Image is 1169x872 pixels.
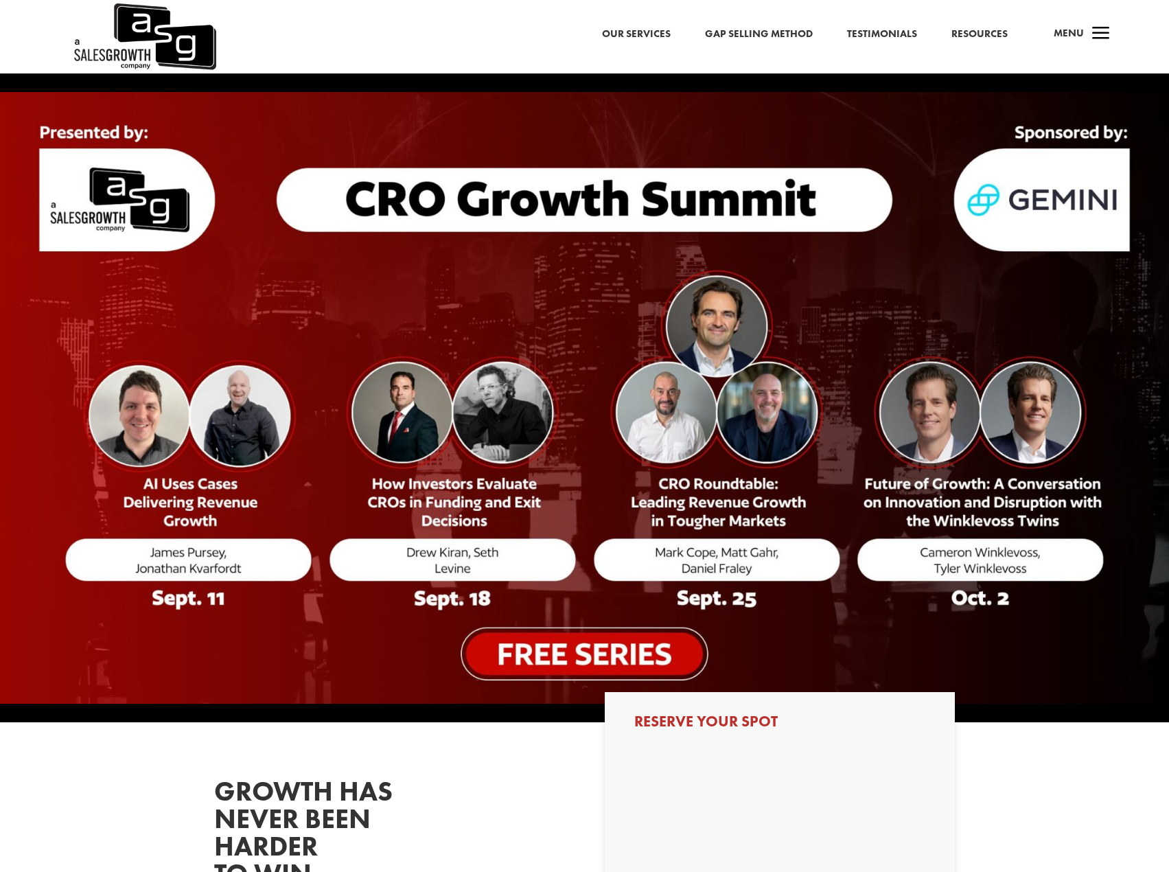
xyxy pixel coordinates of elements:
[951,25,1008,43] a: Resources
[1087,21,1115,48] span: a
[634,714,925,736] h3: Reserve Your Spot
[705,25,813,43] a: Gap Selling Method
[1054,26,1084,40] span: Menu
[602,25,671,43] a: Our Services
[847,25,917,43] a: Testimonials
